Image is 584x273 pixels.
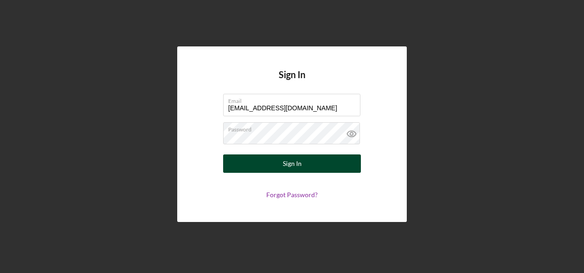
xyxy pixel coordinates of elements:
a: Forgot Password? [266,191,318,199]
div: Sign In [283,154,302,173]
button: Sign In [223,154,361,173]
label: Password [228,123,360,133]
h4: Sign In [279,69,305,94]
label: Email [228,94,360,104]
